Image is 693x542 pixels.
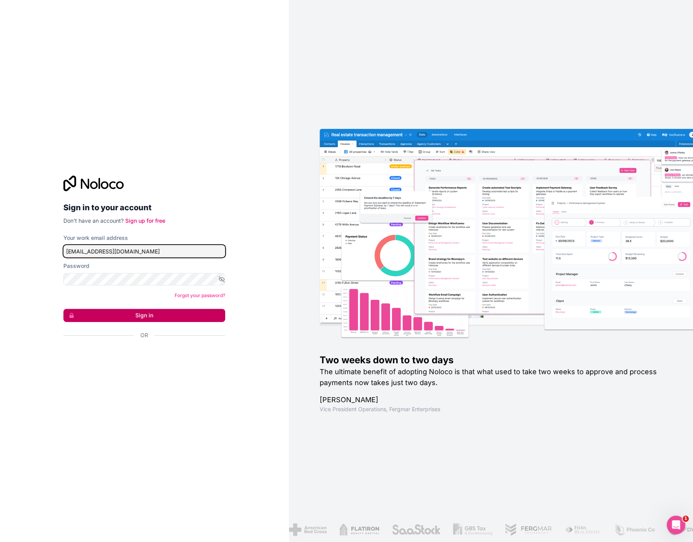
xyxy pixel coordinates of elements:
h1: Two weeks down to two days [320,354,668,366]
h1: Vice President Operations , Fergmar Enterprises [320,405,668,413]
span: Don't have an account? [63,217,124,224]
img: /assets/fiera-fwj2N5v4.png [564,523,600,536]
img: /assets/phoenix-BREaitsQ.png [612,523,654,536]
h2: The ultimate benefit of adopting Noloco is that what used to take two weeks to approve and proces... [320,366,668,388]
label: Your work email address [63,234,128,242]
h2: Sign in to your account [63,201,225,215]
img: /assets/american-red-cross-BAupjrZR.png [288,523,325,536]
input: Email address [63,245,225,257]
span: 1 [682,516,689,522]
img: /assets/gbstax-C-GtDUiK.png [452,523,492,536]
a: Forgot your password? [175,292,225,298]
img: /assets/fergmar-CudnrXN5.png [504,523,551,536]
input: Password [63,273,225,285]
img: /assets/flatiron-C8eUkumj.png [338,523,378,536]
iframe: Intercom live chat [667,516,685,534]
h1: [PERSON_NAME] [320,394,668,405]
iframe: Sign in with Google Button [59,348,223,365]
a: Sign up for free [125,217,165,224]
label: Password [63,262,89,270]
button: Sign in [63,309,225,322]
span: Or [140,331,148,339]
img: /assets/saastock-C6Zbiodz.png [391,523,440,536]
